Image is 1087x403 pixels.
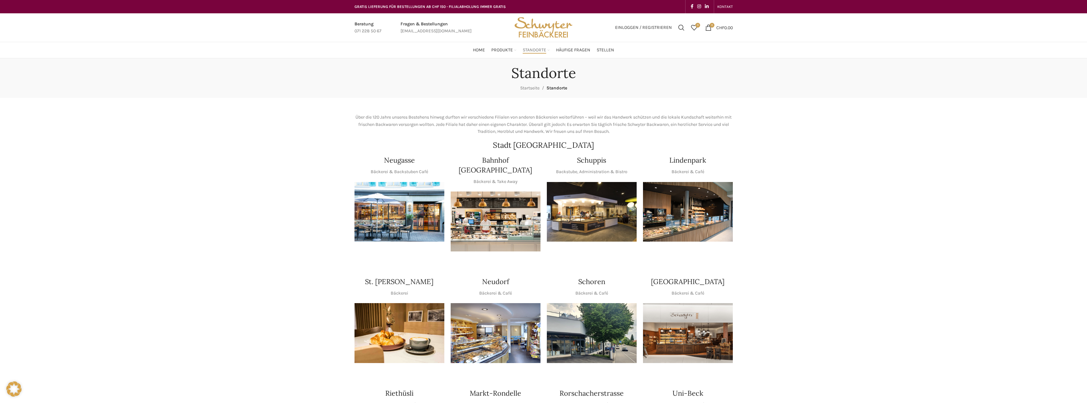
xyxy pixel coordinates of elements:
[512,24,574,30] a: Site logo
[702,21,736,34] a: 0 CHF0.00
[451,192,540,251] img: Bahnhof St. Gallen
[473,47,485,53] span: Home
[575,290,608,297] p: Bäckerei & Café
[703,2,711,11] a: Linkedin social link
[512,13,574,42] img: Bäckerei Schwyter
[560,388,624,398] h4: Rorschacherstrasse
[482,277,509,287] h4: Neudorf
[491,44,516,56] a: Produkte
[695,23,700,28] span: 0
[695,2,703,11] a: Instagram social link
[643,303,733,363] img: Schwyter-1800x900
[556,47,590,53] span: Häufige Fragen
[714,0,736,13] div: Secondary navigation
[365,277,434,287] h4: St. [PERSON_NAME]
[710,23,714,28] span: 0
[688,21,700,34] div: Meine Wunschliste
[716,25,733,30] bdi: 0.00
[355,141,733,149] h2: Stadt [GEOGRAPHIC_DATA]
[612,21,675,34] a: Einloggen / Registrieren
[470,388,521,398] h4: Markt-Rondelle
[716,25,724,30] span: CHF
[547,182,637,242] img: 150130-Schwyter-013
[385,388,414,398] h4: Riethüsli
[688,21,700,34] a: 0
[577,155,606,165] h4: Schuppis
[479,290,512,297] p: Bäckerei & Café
[556,44,590,56] a: Häufige Fragen
[473,44,485,56] a: Home
[355,4,506,9] span: GRATIS LIEFERUNG FÜR BESTELLUNGEN AB CHF 150 - FILIALABHOLUNG IMMER GRATIS
[717,0,733,13] a: KONTAKT
[511,65,576,81] h1: Standorte
[615,25,672,30] span: Einloggen / Registrieren
[451,303,540,363] img: Neudorf_1
[669,155,706,165] h4: Lindenpark
[672,168,704,175] p: Bäckerei & Café
[491,47,513,53] span: Produkte
[384,155,415,165] h4: Neugasse
[578,277,605,287] h4: Schoren
[474,178,518,185] p: Bäckerei & Take Away
[523,44,550,56] a: Standorte
[355,303,444,363] img: schwyter-23
[717,4,733,9] span: KONTAKT
[556,168,627,175] p: Backstube, Administration & Bistro
[391,290,408,297] p: Bäckerei
[672,290,704,297] p: Bäckerei & Café
[547,85,567,91] span: Standorte
[643,182,733,242] img: 017-e1571925257345
[675,21,688,34] a: Suchen
[371,168,428,175] p: Bäckerei & Backstuben Café
[401,21,472,35] a: Infobox link
[451,155,540,175] h4: Bahnhof [GEOGRAPHIC_DATA]
[520,85,540,91] a: Startseite
[355,114,733,135] p: Über die 120 Jahre unseres Bestehens hinweg durften wir verschiedene Filialen von anderen Bäckere...
[597,47,614,53] span: Stellen
[351,44,736,56] div: Main navigation
[651,277,725,287] h4: [GEOGRAPHIC_DATA]
[597,44,614,56] a: Stellen
[673,388,703,398] h4: Uni-Beck
[523,47,546,53] span: Standorte
[689,2,695,11] a: Facebook social link
[355,182,444,242] img: Neugasse
[355,21,381,35] a: Infobox link
[547,303,637,363] img: 0842cc03-b884-43c1-a0c9-0889ef9087d6 copy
